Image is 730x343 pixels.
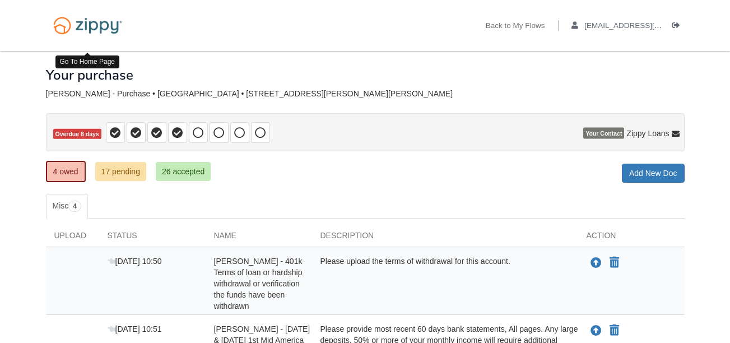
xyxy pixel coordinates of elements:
button: Upload Andrea Reinhart - 401k Terms of loan or hardship withdrawal or verification the funds have... [589,256,603,270]
div: Go To Home Page [55,55,120,68]
div: Description [312,230,578,247]
span: [PERSON_NAME] - 401k Terms of loan or hardship withdrawal or verification the funds have been wit... [214,257,303,310]
a: Log out [672,21,685,33]
a: Misc [46,194,88,219]
div: [PERSON_NAME] - Purchase • [GEOGRAPHIC_DATA] • [STREET_ADDRESS][PERSON_NAME][PERSON_NAME] [46,89,685,99]
span: [DATE] 10:50 [108,257,162,266]
span: Zippy Loans [626,128,669,139]
span: Your Contact [583,128,624,139]
a: Add New Doc [622,164,685,183]
div: Status [99,230,206,247]
h1: Your purchase [46,68,133,82]
a: 4 owed [46,161,86,182]
a: Back to My Flows [486,21,545,33]
a: edit profile [571,21,713,33]
div: Name [206,230,312,247]
div: Please upload the terms of withdrawal for this account. [312,256,578,312]
button: Upload Andrea Reinhart - June & July 2025 1st Mid America CU statements - Transaction history fro... [589,323,603,338]
span: Overdue 8 days [53,129,101,140]
span: andcook84@outlook.com [584,21,713,30]
img: Logo [46,11,129,40]
div: Action [578,230,685,247]
a: 17 pending [95,162,146,181]
span: 4 [68,201,81,212]
button: Declare Andrea Reinhart - 401k Terms of loan or hardship withdrawal or verification the funds hav... [608,256,620,270]
span: [DATE] 10:51 [108,325,162,333]
a: 26 accepted [156,162,211,181]
button: Declare Andrea Reinhart - June & July 2025 1st Mid America CU statements - Transaction history fr... [608,324,620,337]
div: Upload [46,230,99,247]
